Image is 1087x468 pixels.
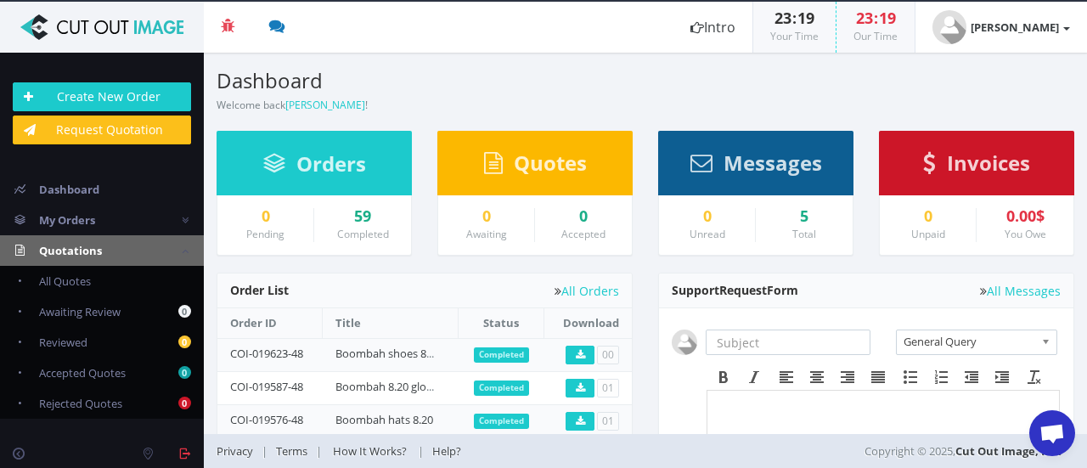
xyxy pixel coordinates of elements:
[1019,366,1050,388] div: Clear formatting
[230,282,289,298] span: Order List
[719,282,767,298] span: Request
[739,366,769,388] div: Italic
[873,8,879,28] span: :
[893,208,963,225] a: 0
[39,212,95,228] span: My Orders
[832,366,863,388] div: Align right
[514,149,587,177] span: Quotes
[863,366,893,388] div: Justify
[561,227,605,241] small: Accepted
[285,98,365,112] a: [PERSON_NAME]
[802,366,832,388] div: Align center
[770,29,819,43] small: Your Time
[797,8,814,28] span: 19
[217,434,788,468] div: | | |
[466,227,507,241] small: Awaiting
[672,208,742,225] div: 0
[690,227,725,241] small: Unread
[263,160,366,175] a: Orders
[178,366,191,379] b: 0
[474,381,529,396] span: Completed
[865,443,1062,460] span: Copyright © 2025,
[474,347,529,363] span: Completed
[987,366,1017,388] div: Increase indent
[708,366,739,388] div: Bold
[178,397,191,409] b: 0
[474,414,529,429] span: Completed
[217,308,323,338] th: Order ID
[322,443,418,459] a: How It Works?
[769,208,840,225] div: 5
[337,227,389,241] small: Completed
[706,330,870,355] input: Subject
[13,116,191,144] a: Request Quotation
[39,243,102,258] span: Quotations
[484,159,587,174] a: Quotes
[724,149,822,177] span: Messages
[879,8,896,28] span: 19
[956,366,987,388] div: Decrease indent
[39,335,87,350] span: Reviewed
[853,29,898,43] small: Our Time
[333,443,407,459] span: How It Works?
[955,443,1062,459] a: Cut Out Image, Inc.
[39,365,126,381] span: Accepted Quotes
[923,159,1030,174] a: Invoices
[327,208,398,225] a: 59
[178,305,191,318] b: 0
[230,208,301,225] a: 0
[555,285,619,297] a: All Orders
[915,2,1087,53] a: [PERSON_NAME]
[335,346,442,361] a: Boombah shoes 8/26
[774,8,791,28] span: 23
[424,443,470,459] a: Help?
[904,330,1034,352] span: General Query
[1005,227,1046,241] small: You Owe
[792,227,816,241] small: Total
[544,308,632,338] th: Download
[217,70,633,92] h3: Dashboard
[296,149,366,178] span: Orders
[230,346,303,361] a: COI-019623-48
[932,10,966,44] img: user_default.jpg
[230,412,303,427] a: COI-019576-48
[673,2,752,53] a: Intro
[947,149,1030,177] span: Invoices
[548,208,619,225] a: 0
[217,98,368,112] small: Welcome back !
[39,304,121,319] span: Awaiting Review
[39,182,99,197] span: Dashboard
[1029,410,1075,456] a: Open chat
[771,366,802,388] div: Align left
[856,8,873,28] span: 23
[690,159,822,174] a: Messages
[268,443,316,459] a: Terms
[39,396,122,411] span: Rejected Quotes
[39,273,91,289] span: All Quotes
[672,282,798,298] span: Support Form
[895,366,926,388] div: Bullet list
[980,285,1061,297] a: All Messages
[335,379,443,394] a: Boombah 8.20 gloves
[911,227,945,241] small: Unpaid
[323,308,459,338] th: Title
[672,330,697,355] img: user_default.jpg
[217,443,262,459] a: Privacy
[791,8,797,28] span: :
[971,20,1059,35] strong: [PERSON_NAME]
[230,379,303,394] a: COI-019587-48
[335,412,433,427] a: Boombah hats 8.20
[926,366,956,388] div: Numbered list
[989,208,1061,225] div: 0.00$
[13,82,191,111] a: Create New Order
[13,14,191,40] img: Cut Out Image
[459,308,544,338] th: Status
[178,335,191,348] b: 0
[246,227,284,241] small: Pending
[451,208,521,225] a: 0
